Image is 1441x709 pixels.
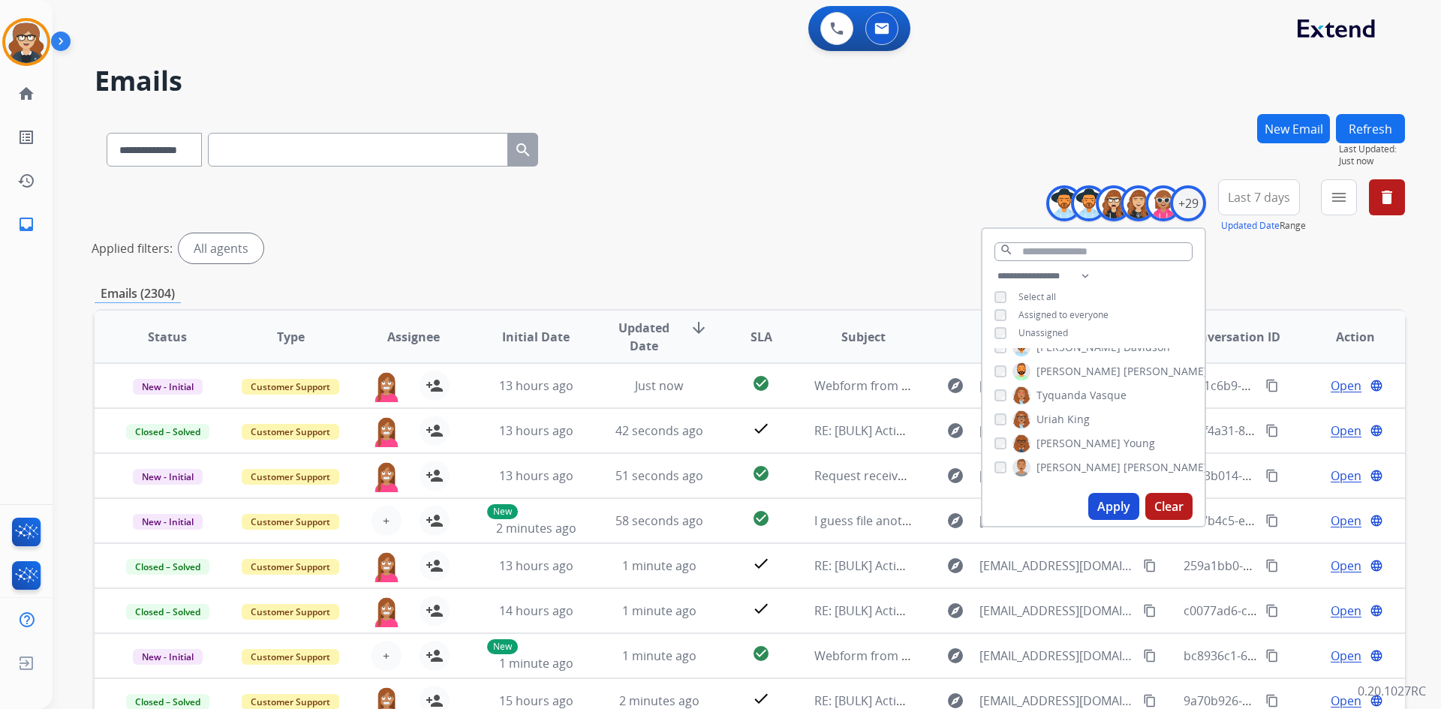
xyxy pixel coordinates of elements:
span: Open [1331,557,1361,575]
mat-icon: person_add [426,512,444,530]
span: I guess file another claim [814,512,955,529]
mat-icon: person_add [426,557,444,575]
span: Customer Support [242,649,339,665]
span: Assigned to everyone [1018,308,1109,321]
span: c0077ad6-c4c9-4f47-ac05-a08e663b8a7e [1184,602,1410,619]
span: [EMAIL_ADDRESS][DOMAIN_NAME] [979,557,1134,575]
button: Updated Date [1221,220,1280,232]
span: [PERSON_NAME] [1036,436,1121,451]
span: Select all [1018,290,1056,303]
span: 13 hours ago [499,377,573,394]
h2: Emails [95,66,1405,96]
span: Range [1221,219,1306,232]
span: Customer Support [242,424,339,440]
mat-icon: explore [946,512,964,530]
span: 13 hours ago [499,557,573,574]
span: [EMAIL_ADDRESS][DOMAIN_NAME] [979,467,1134,485]
span: Webform from [EMAIL_ADDRESS][DOMAIN_NAME] on [DATE] [814,377,1154,394]
mat-icon: explore [946,467,964,485]
span: 1 minute ago [622,602,696,619]
mat-icon: content_copy [1143,559,1157,572]
span: 1 minute ago [622,647,696,664]
mat-icon: content_copy [1265,379,1279,392]
span: RE: [BULK] Action required: Extend claim approved for replacement [814,692,1194,709]
span: Closed – Solved [126,559,209,575]
span: [EMAIL_ADDRESS][DOMAIN_NAME] [979,602,1134,620]
button: Clear [1145,493,1193,520]
mat-icon: language [1370,379,1383,392]
mat-icon: check_circle [752,374,770,392]
span: [EMAIL_ADDRESS][DOMAIN_NAME] [979,377,1134,395]
span: RE: [BULK] Action required: Extend claim approved for replacement [814,557,1194,574]
button: Last 7 days [1218,179,1300,215]
mat-icon: person_add [426,377,444,395]
span: [PERSON_NAME][EMAIL_ADDRESS][DOMAIN_NAME] [979,512,1134,530]
span: 15 hours ago [499,692,573,709]
p: 0.20.1027RC [1358,682,1426,700]
span: 9a70b926-2c23-4dcd-8443-057fb5692c7a [1184,692,1412,709]
span: RE: [BULK] Action required: Extend claim approved for replacement [814,422,1194,439]
span: Unassigned [1018,326,1068,339]
span: Customer Support [242,469,339,485]
span: [PERSON_NAME] [1124,460,1208,475]
mat-icon: check [752,554,770,572]
mat-icon: content_copy [1265,469,1279,482]
span: Open [1331,512,1361,530]
span: Young [1124,436,1155,451]
mat-icon: person_add [426,602,444,620]
span: Conversation ID [1184,328,1280,346]
span: Open [1331,422,1361,440]
span: + [383,512,390,530]
span: Last Updated: [1339,143,1405,155]
span: Closed – Solved [126,604,209,620]
span: + [383,647,390,665]
span: New - Initial [133,514,203,530]
span: 51 seconds ago [615,467,703,484]
button: Apply [1088,493,1139,520]
mat-icon: inbox [17,215,35,233]
div: +29 [1170,185,1206,221]
p: Applied filters: [92,239,173,257]
span: Assignee [387,328,440,346]
span: New - Initial [133,469,203,485]
mat-icon: explore [946,557,964,575]
mat-icon: check [752,689,770,707]
span: Customer Support [242,514,339,530]
img: agent-avatar [372,596,402,627]
mat-icon: language [1370,559,1383,572]
span: 42 seconds ago [615,422,703,439]
p: Emails (2304) [95,284,181,303]
span: 13 hours ago [499,467,573,484]
span: Open [1331,377,1361,395]
mat-icon: check_circle [752,509,770,527]
span: Last 7 days [1228,194,1290,200]
span: Customer Support [242,379,339,395]
mat-icon: language [1370,469,1383,482]
span: Open [1331,647,1361,665]
span: SLA [751,328,772,346]
mat-icon: list_alt [17,128,35,146]
span: [EMAIL_ADDRESS][DOMAIN_NAME] [979,647,1134,665]
mat-icon: explore [946,602,964,620]
span: 259a1bb0-eea8-4364-b6d8-01e3b6209056 [1184,557,1418,574]
mat-icon: content_copy [1265,559,1279,572]
span: Request received] Resolve the issue and log your decision. ͏‌ ͏‌ ͏‌ ͏‌ ͏‌ ͏‌ ͏‌ ͏‌ ͏‌ ͏‌ ͏‌ ͏‌ ͏‌... [814,467,1258,484]
span: New - Initial [133,379,203,395]
mat-icon: check [752,419,770,437]
button: Refresh [1336,114,1405,143]
mat-icon: content_copy [1143,694,1157,707]
p: New [487,639,518,654]
mat-icon: delete [1378,188,1396,206]
span: Customer Support [242,559,339,575]
img: agent-avatar [372,551,402,582]
img: agent-avatar [372,416,402,447]
mat-icon: person_add [426,467,444,485]
mat-icon: check_circle [752,464,770,482]
span: RE: [BULK] Action required: Extend claim approved for replacement [814,602,1194,619]
span: Customer Support [242,604,339,620]
mat-icon: language [1370,514,1383,527]
mat-icon: language [1370,649,1383,662]
mat-icon: search [1000,243,1013,257]
span: King [1067,412,1090,427]
mat-icon: explore [946,377,964,395]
